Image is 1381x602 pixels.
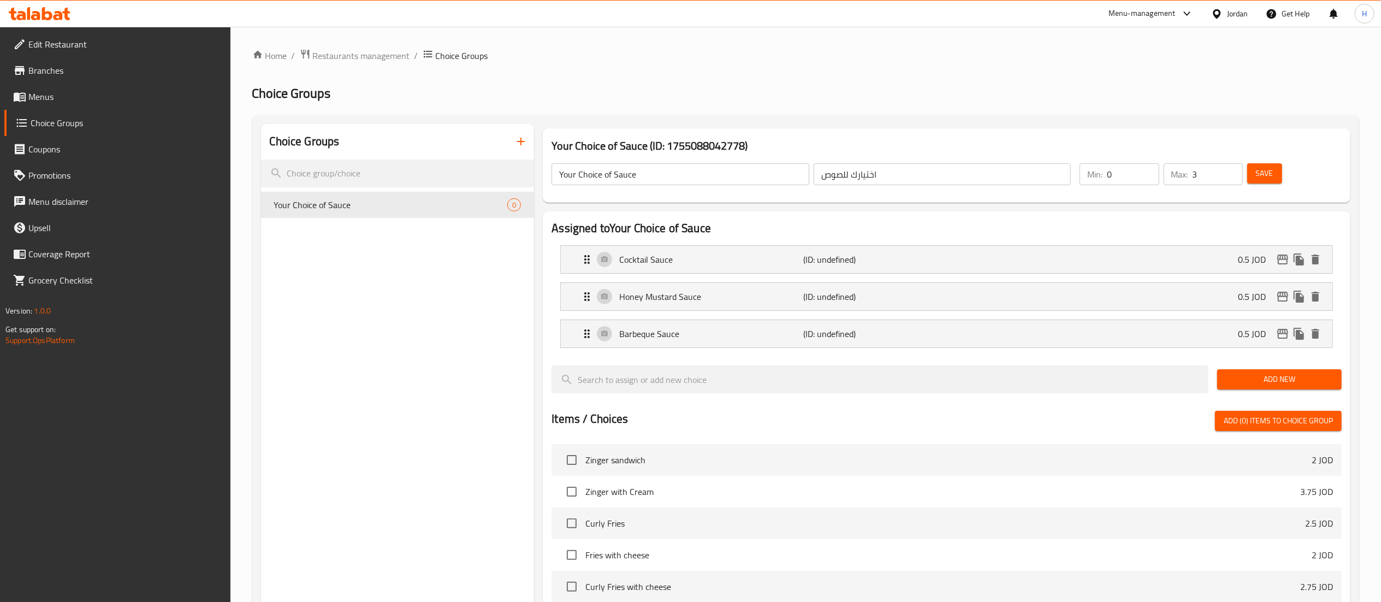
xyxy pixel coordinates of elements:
[4,110,230,136] a: Choice Groups
[1275,251,1291,268] button: edit
[28,169,222,182] span: Promotions
[4,188,230,215] a: Menu disclaimer
[252,49,1359,63] nav: breadcrumb
[292,49,295,62] li: /
[508,200,520,210] span: 0
[28,38,222,51] span: Edit Restaurant
[274,198,508,211] span: Your Choice of Sauce
[4,31,230,57] a: Edit Restaurant
[1087,168,1103,181] p: Min:
[585,548,1312,562] span: Fries with cheese
[28,90,222,103] span: Menus
[1362,8,1367,20] span: H
[1217,369,1342,389] button: Add New
[5,304,32,318] span: Version:
[585,453,1312,467] span: Zinger sandwich
[552,241,1342,278] li: Expand
[1307,288,1324,305] button: delete
[252,49,287,62] a: Home
[1291,326,1307,342] button: duplicate
[585,580,1300,593] span: Curly Fries with cheese
[4,162,230,188] a: Promotions
[28,274,222,287] span: Grocery Checklist
[5,333,75,347] a: Support.OpsPlatform
[1109,7,1176,20] div: Menu-management
[436,49,488,62] span: Choice Groups
[1305,517,1333,530] p: 2.5 JOD
[585,517,1305,530] span: Curly Fries
[1215,411,1342,431] button: Add (0) items to choice group
[5,322,56,337] span: Get support on:
[1238,253,1275,266] p: 0.5 JOD
[28,64,222,77] span: Branches
[1238,290,1275,303] p: 0.5 JOD
[552,137,1342,155] h3: Your Choice of Sauce (ID: 1755088042778)
[619,327,803,340] p: Barbeque Sauce
[4,84,230,110] a: Menus
[4,57,230,84] a: Branches
[1275,288,1291,305] button: edit
[552,365,1208,393] input: search
[1224,414,1333,428] span: Add (0) items to choice group
[552,278,1342,315] li: Expand
[552,411,628,427] h2: Items / Choices
[1312,548,1333,562] p: 2 JOD
[252,81,331,105] span: Choice Groups
[1307,251,1324,268] button: delete
[552,315,1342,352] li: Expand
[414,49,418,62] li: /
[270,133,340,150] h2: Choice Groups
[28,195,222,208] span: Menu disclaimer
[1247,163,1282,184] button: Save
[1291,288,1307,305] button: duplicate
[313,49,410,62] span: Restaurants management
[552,220,1342,237] h2: Assigned to Your Choice of Sauce
[28,143,222,156] span: Coupons
[1307,326,1324,342] button: delete
[261,160,535,187] input: search
[560,544,583,566] span: Select choice
[560,480,583,503] span: Select choice
[1256,167,1273,180] span: Save
[1226,373,1333,386] span: Add New
[1291,251,1307,268] button: duplicate
[1300,485,1333,498] p: 3.75 JOD
[1312,453,1333,467] p: 2 JOD
[561,283,1332,310] div: Expand
[28,221,222,234] span: Upsell
[1238,327,1275,340] p: 0.5 JOD
[261,192,535,218] div: Your Choice of Sauce0
[1171,168,1188,181] p: Max:
[585,485,1300,498] span: Zinger with Cream
[803,253,926,266] p: (ID: undefined)
[560,512,583,535] span: Select choice
[34,304,51,318] span: 1.0.0
[4,215,230,241] a: Upsell
[507,198,521,211] div: Choices
[1300,580,1333,593] p: 2.75 JOD
[31,116,222,129] span: Choice Groups
[561,246,1332,273] div: Expand
[4,136,230,162] a: Coupons
[560,448,583,471] span: Select choice
[619,253,803,266] p: Cocktail Sauce
[803,327,926,340] p: (ID: undefined)
[4,267,230,293] a: Grocery Checklist
[1227,8,1248,20] div: Jordan
[1275,326,1291,342] button: edit
[803,290,926,303] p: (ID: undefined)
[560,575,583,598] span: Select choice
[4,241,230,267] a: Coverage Report
[300,49,410,63] a: Restaurants management
[561,320,1332,347] div: Expand
[619,290,803,303] p: Honey Mustard Sauce
[28,247,222,261] span: Coverage Report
